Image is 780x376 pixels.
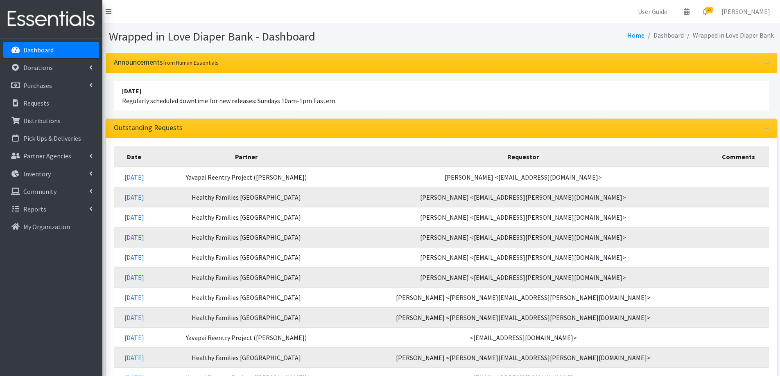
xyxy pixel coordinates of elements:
a: Purchases [3,77,99,94]
a: Reports [3,201,99,217]
a: [PERSON_NAME] [715,3,777,20]
td: Healthy Families [GEOGRAPHIC_DATA] [155,347,338,367]
p: Community [23,187,57,196]
li: Dashboard [644,29,684,41]
a: Distributions [3,113,99,129]
td: Healthy Families [GEOGRAPHIC_DATA] [155,187,338,207]
h3: Outstanding Requests [114,124,183,132]
p: Purchases [23,81,52,90]
a: [DATE] [124,293,144,302]
th: Requestor [338,146,708,167]
a: [DATE] [124,193,144,201]
td: [PERSON_NAME] <[EMAIL_ADDRESS][PERSON_NAME][DOMAIN_NAME]> [338,267,708,287]
td: Healthy Families [GEOGRAPHIC_DATA] [155,227,338,247]
a: Community [3,183,99,200]
td: Healthy Families [GEOGRAPHIC_DATA] [155,287,338,307]
span: 15 [705,7,713,13]
a: [DATE] [124,273,144,281]
a: My Organization [3,218,99,235]
a: [DATE] [124,333,144,342]
a: User Guide [631,3,674,20]
h3: Announcements [114,58,219,67]
a: [DATE] [124,213,144,221]
td: [PERSON_NAME] <[EMAIL_ADDRESS][PERSON_NAME][DOMAIN_NAME]> [338,187,708,207]
td: [PERSON_NAME] <[EMAIL_ADDRESS][DOMAIN_NAME]> [338,167,708,187]
a: [DATE] [124,253,144,261]
p: Inventory [23,170,51,178]
th: Comments [708,146,769,167]
a: Donations [3,59,99,76]
p: Requests [23,99,49,107]
small: from Human Essentials [163,59,219,66]
td: Healthy Families [GEOGRAPHIC_DATA] [155,307,338,327]
p: Reports [23,205,46,213]
td: [PERSON_NAME] <[EMAIL_ADDRESS][PERSON_NAME][DOMAIN_NAME]> [338,247,708,267]
th: Date [114,146,155,167]
a: Partner Agencies [3,148,99,164]
a: Pick Ups & Deliveries [3,130,99,146]
a: [DATE] [124,173,144,181]
p: My Organization [23,223,70,231]
strong: [DATE] [122,87,141,95]
li: Regularly scheduled downtime for new releases: Sundays 10am-1pm Eastern. [114,81,769,110]
a: Inventory [3,166,99,182]
img: HumanEssentials [3,5,99,33]
a: [DATE] [124,313,144,322]
th: Partner [155,146,338,167]
td: [PERSON_NAME] <[EMAIL_ADDRESS][PERSON_NAME][DOMAIN_NAME]> [338,207,708,227]
p: Dashboard [23,46,54,54]
p: Donations [23,63,53,72]
a: Home [627,31,644,39]
a: Requests [3,95,99,111]
td: Yavapai Reentry Project ([PERSON_NAME]) [155,167,338,187]
td: [PERSON_NAME] <[PERSON_NAME][EMAIL_ADDRESS][PERSON_NAME][DOMAIN_NAME]> [338,347,708,367]
a: 15 [696,3,715,20]
a: [DATE] [124,233,144,241]
p: Partner Agencies [23,152,71,160]
td: Healthy Families [GEOGRAPHIC_DATA] [155,247,338,267]
td: Yavapai Reentry Project ([PERSON_NAME]) [155,327,338,347]
p: Pick Ups & Deliveries [23,134,81,142]
li: Wrapped in Love Diaper Bank [684,29,774,41]
h1: Wrapped in Love Diaper Bank - Dashboard [109,29,439,44]
p: Distributions [23,117,61,125]
td: Healthy Families [GEOGRAPHIC_DATA] [155,207,338,227]
td: [PERSON_NAME] <[PERSON_NAME][EMAIL_ADDRESS][PERSON_NAME][DOMAIN_NAME]> [338,307,708,327]
td: [PERSON_NAME] <[EMAIL_ADDRESS][PERSON_NAME][DOMAIN_NAME]> [338,227,708,247]
td: <[EMAIL_ADDRESS][DOMAIN_NAME]> [338,327,708,347]
td: [PERSON_NAME] <[PERSON_NAME][EMAIL_ADDRESS][PERSON_NAME][DOMAIN_NAME]> [338,287,708,307]
a: Dashboard [3,42,99,58]
a: [DATE] [124,353,144,362]
td: Healthy Families [GEOGRAPHIC_DATA] [155,267,338,287]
